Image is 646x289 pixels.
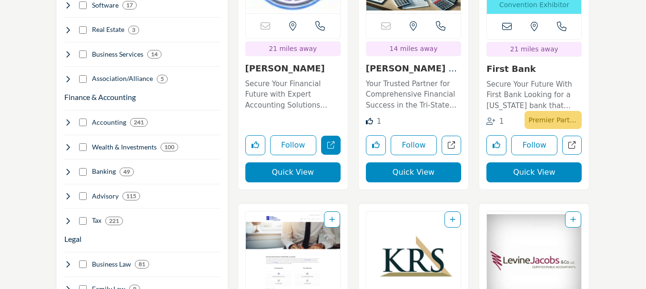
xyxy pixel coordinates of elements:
button: Like listing [486,135,506,155]
div: 14 Results For Business Services [147,50,161,59]
span: 1 [377,117,382,126]
button: Finance & Accounting [64,91,136,103]
b: 221 [109,218,119,224]
div: 100 Results For Wealth & Investments [161,143,178,151]
a: First Bank [486,64,536,74]
button: Follow [511,135,557,155]
p: Secure Your Financial Future with Expert Accounting Solutions Based in [GEOGRAPHIC_DATA], [GEOGRA... [245,79,341,111]
a: Open kinney-company-llc-formerly-jampol-kinney in new tab [442,136,461,155]
a: Add To List [329,216,335,223]
button: Quick View [486,162,582,182]
button: Follow [270,135,316,155]
div: 5 Results For Association/Alliance [157,75,168,83]
div: 3 Results For Real Estate [128,26,139,34]
p: Premier Partner [528,113,578,127]
b: 115 [126,193,136,199]
h4: Business Services: Office supplies, software, tech support, communications, travel [92,50,143,59]
a: [PERSON_NAME] [245,63,325,73]
span: 1 [499,117,504,126]
b: 49 [123,169,130,175]
button: Quick View [366,162,461,182]
p: Your Trusted Partner for Comprehensive Financial Success in the Tri-State Area With over three de... [366,79,461,111]
input: Select Advisory checkbox [79,192,87,200]
div: 241 Results For Accounting [130,118,148,127]
span: 14 miles away [390,45,438,52]
h3: First Bank [486,64,582,74]
button: Legal [64,233,81,245]
a: Add To List [450,216,455,223]
button: Follow [391,135,437,155]
a: Secure Your Future With First Bank Looking for a [US_STATE] bank that understands the unique need... [486,77,582,111]
b: 14 [151,51,158,58]
h4: Wealth & Investments: Wealth management, retirement planning, investing strategies [92,142,157,152]
b: 17 [126,2,133,9]
a: Secure Your Financial Future with Expert Accounting Solutions Based in [GEOGRAPHIC_DATA], [GEOGRA... [245,76,341,111]
input: Select Accounting checkbox [79,119,87,126]
a: Your Trusted Partner for Comprehensive Financial Success in the Tri-State Area With over three de... [366,76,461,111]
b: 81 [139,261,145,268]
input: Select Tax checkbox [79,217,87,225]
h4: Tax: Business and individual tax services [92,216,101,225]
a: Open first-bank in new tab [562,136,582,155]
div: 81 Results For Business Law [135,260,149,269]
a: [PERSON_NAME] Company LLC (... [366,63,461,84]
span: 21 miles away [269,45,317,52]
h3: Joseph J. Gormley, CPA [245,63,341,74]
b: 241 [134,119,144,126]
input: Select Business Law checkbox [79,260,87,268]
h4: Banking: Banking, lending. merchant services [92,167,116,176]
div: 17 Results For Software [122,1,137,10]
input: Select Software checkbox [79,1,87,9]
p: Secure Your Future With First Bank Looking for a [US_STATE] bank that understands the unique need... [486,79,582,111]
div: 221 Results For Tax [105,217,123,225]
button: Like listing [245,135,265,155]
button: Like listing [366,135,386,155]
input: Select Banking checkbox [79,168,87,176]
input: Select Association/Alliance checkbox [79,75,87,83]
b: 100 [164,144,174,150]
div: Followers [486,116,504,127]
div: 49 Results For Banking [120,168,134,176]
input: Select Wealth & Investments checkbox [79,143,87,151]
h4: Advisory: Advisory services provided by CPA firms [92,191,119,201]
a: Open joseph-j-gormley-cpa in new tab [321,136,341,155]
h4: Business Law: Recording, analyzing, and reporting financial transactions to maintain accurate bus... [92,259,131,269]
div: 115 Results For Advisory [122,192,140,200]
h4: Association/Alliance: Membership/trade associations and CPA firm alliances [92,74,153,83]
a: Add To List [570,216,576,223]
b: 5 [161,76,164,82]
span: 21 miles away [510,45,558,53]
input: Select Business Services checkbox [79,50,87,58]
input: Select Real Estate checkbox [79,26,87,34]
h4: Accounting: Financial statements, bookkeeping, auditing [92,118,126,127]
h3: Kinney Company LLC (formerly Jampol Kinney) [366,63,461,74]
button: Quick View [245,162,341,182]
h4: Real Estate: Commercial real estate, office space, property management, home loans [92,25,124,34]
h4: Software: Accounting sotware, tax software, workflow, etc. [92,0,119,10]
i: Like [366,118,373,125]
b: 3 [132,27,135,33]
